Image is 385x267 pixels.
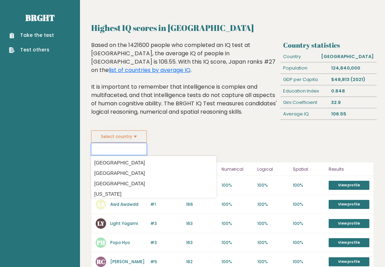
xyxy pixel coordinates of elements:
a: View profile [329,200,369,209]
p: Logical [257,165,289,173]
a: Test others [9,46,54,54]
div: Average IQ [280,108,328,120]
p: 100% [257,240,289,246]
a: Awd Awawdd [110,201,138,207]
p: 100% [222,201,253,208]
option: [GEOGRAPHIC_DATA] [93,168,215,178]
p: 100% [222,182,253,188]
div: $48,813 (2021) [329,74,377,85]
p: 100% [222,240,253,246]
div: 32.9 [329,97,377,108]
p: 100% [257,201,289,208]
div: GDP per Capita [280,74,328,85]
a: Light Yagami [110,220,138,226]
h2: Highest IQ scores in [GEOGRAPHIC_DATA] [91,22,374,34]
p: Spatial [293,165,324,173]
p: #5 [150,259,182,265]
button: Select country [91,130,147,143]
p: 163 [186,240,218,246]
p: 162 [186,259,218,265]
a: Take the test [9,32,54,39]
text: LY [97,219,105,227]
p: 163 [186,220,218,227]
p: 100% [293,182,324,188]
a: Brght [25,12,55,23]
input: Select your country [91,143,147,155]
a: View profile [329,219,369,228]
p: 100% [257,259,289,265]
div: 0.848 [329,86,377,97]
a: [PERSON_NAME] [110,259,145,265]
option: [GEOGRAPHIC_DATA] [93,179,215,189]
a: View profile [329,238,369,247]
p: 100% [257,220,289,227]
div: [GEOGRAPHIC_DATA] [319,51,377,62]
p: 100% [293,220,324,227]
a: list of countries by average IQ [109,66,191,74]
p: Results [329,165,369,173]
text: PH [96,238,105,246]
p: 100% [293,259,324,265]
text: AA [96,200,105,208]
p: #3 [150,220,182,227]
div: Country [280,51,318,62]
p: Numerical [222,165,253,173]
div: Education Index [280,86,328,97]
div: Based on the 1421600 people who completed an IQ test at [GEOGRAPHIC_DATA], the average IQ of peop... [91,41,278,127]
div: Gini Coefficient [280,97,328,108]
a: View profile [329,257,369,266]
div: 106.55 [329,108,377,120]
h3: Country statistics [283,41,374,49]
p: #1 [150,201,182,208]
p: 100% [257,182,289,188]
p: 100% [293,240,324,246]
p: #3 [150,240,182,246]
text: RC [96,257,105,265]
div: 124,840,000 [329,63,377,74]
option: [US_STATE] [93,189,215,199]
option: [GEOGRAPHIC_DATA] [93,158,215,168]
p: 100% [222,220,253,227]
a: View profile [329,181,369,190]
p: 166 [186,201,218,208]
div: Population [280,63,328,74]
a: Popo Hyo [110,240,130,245]
p: 100% [293,201,324,208]
p: 100% [222,259,253,265]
